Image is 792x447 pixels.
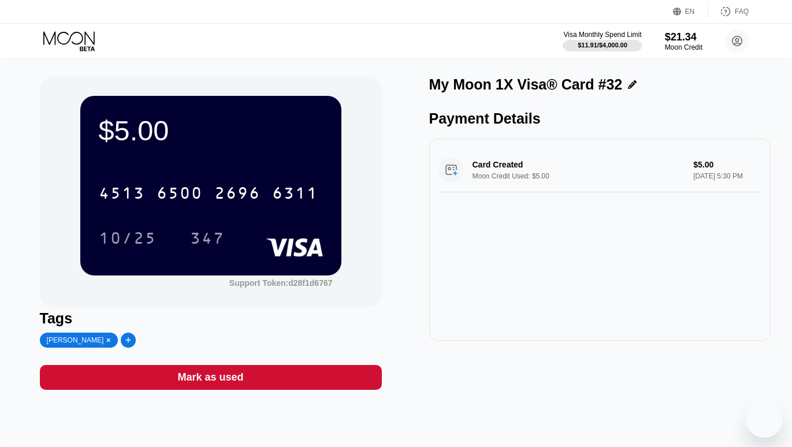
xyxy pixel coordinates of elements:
div: Support Token:d28f1d6767 [229,278,333,288]
div: EN [685,8,695,16]
div: Moon Credit [665,43,702,51]
div: Tags [40,310,382,327]
div: Mark as used [40,365,382,390]
div: 6311 [272,185,318,204]
div: 347 [190,230,225,249]
div: Payment Details [429,110,771,127]
div: 6500 [157,185,203,204]
div: Visa Monthly Spend Limit [563,31,641,39]
div: $21.34Moon Credit [665,31,702,51]
div: FAQ [735,8,749,16]
div: FAQ [708,6,749,17]
div: $11.91 / $4,000.00 [578,42,627,49]
div: 4513650026966311 [92,178,325,207]
div: Support Token: d28f1d6767 [229,278,333,288]
div: 10/25 [99,230,157,249]
div: 347 [181,223,233,252]
div: 2696 [214,185,261,204]
div: 10/25 [90,223,165,252]
div: [PERSON_NAME] [47,336,104,344]
div: Visa Monthly Spend Limit$11.91/$4,000.00 [563,31,641,51]
div: Mark as used [177,371,243,384]
div: $5.00 [99,114,323,147]
div: EN [673,6,708,17]
iframe: Button to launch messaging window [746,401,783,438]
div: My Moon 1X Visa® Card #32 [429,76,623,93]
div: 4513 [99,185,145,204]
div: $21.34 [665,31,702,43]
